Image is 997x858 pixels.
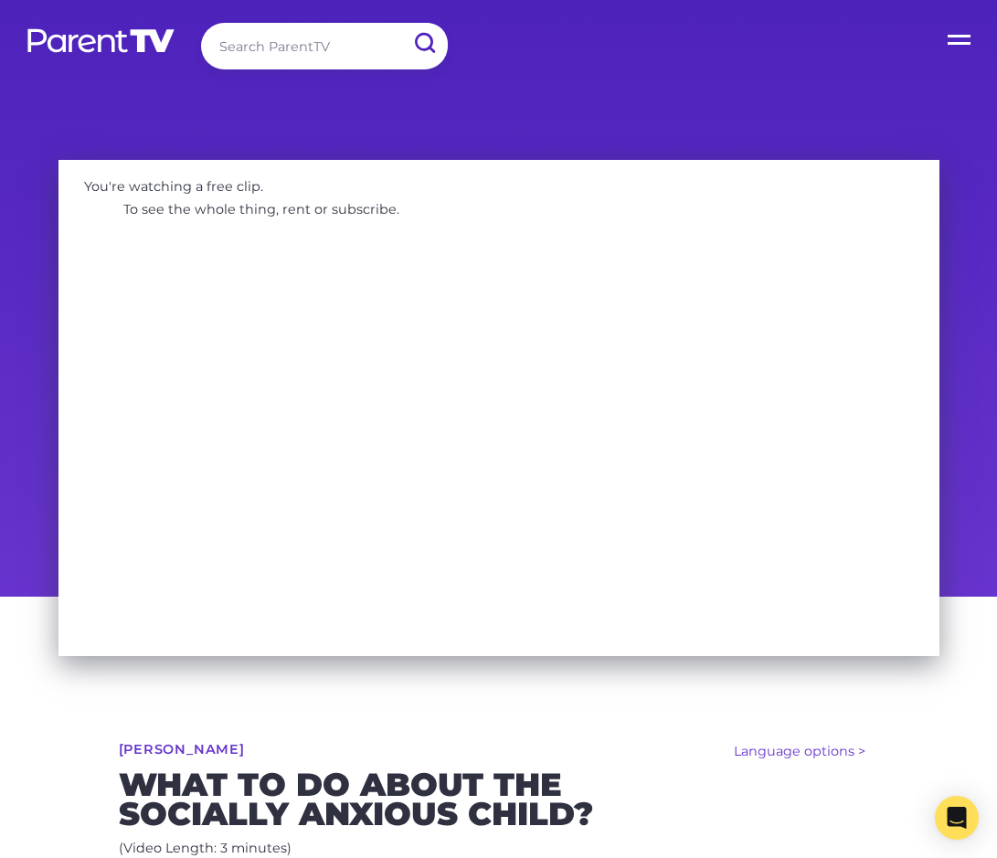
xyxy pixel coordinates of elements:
h2: What to do about the socially anxious child? [119,770,879,828]
input: Search ParentTV [201,23,448,69]
input: Submit [400,23,448,64]
p: You're watching a free clip. [71,173,277,199]
p: To see the whole thing, rent or subscribe. [111,196,413,223]
img: parenttv-logo-white.4c85aaf.svg [26,27,176,54]
div: Open Intercom Messenger [935,796,979,840]
a: [PERSON_NAME] [119,743,245,756]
